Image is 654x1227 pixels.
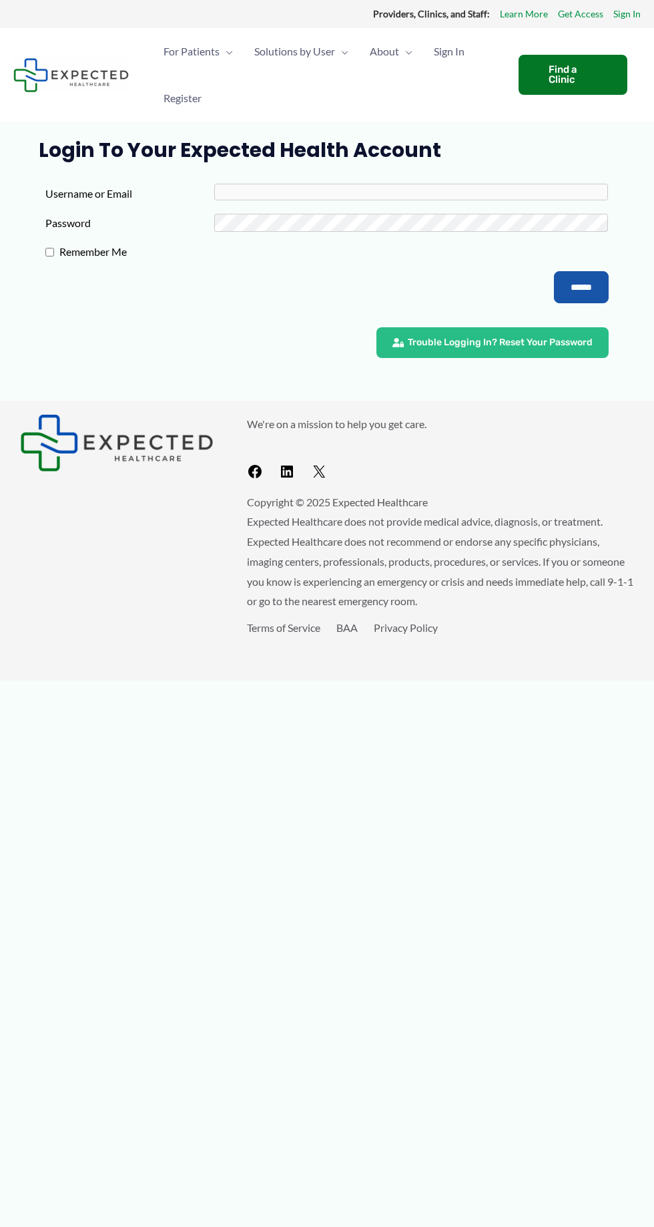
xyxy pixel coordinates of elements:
span: Trouble Logging In? Reset Your Password [408,338,593,347]
a: Sign In [423,28,475,75]
span: Copyright © 2025 Expected Healthcare [247,496,428,508]
a: AboutMenu Toggle [359,28,423,75]
span: Sign In [434,28,464,75]
span: Menu Toggle [220,28,233,75]
nav: Primary Site Navigation [153,28,505,122]
span: Register [163,75,202,122]
aside: Footer Widget 2 [247,414,634,486]
img: Expected Healthcare Logo - side, dark font, small [20,414,214,472]
aside: Footer Widget 1 [20,414,214,472]
label: Username or Email [45,184,214,204]
span: About [370,28,399,75]
p: We're on a mission to help you get care. [247,414,634,434]
a: Register [153,75,212,122]
span: Menu Toggle [335,28,348,75]
span: Solutions by User [254,28,335,75]
a: Solutions by UserMenu Toggle [244,28,359,75]
strong: Providers, Clinics, and Staff: [373,8,490,19]
a: Get Access [558,5,603,23]
a: Privacy Policy [374,621,438,634]
aside: Footer Widget 3 [247,618,634,668]
label: Password [45,213,214,233]
span: For Patients [163,28,220,75]
label: Remember Me [54,242,223,262]
h1: Login to Your Expected Health Account [39,138,615,162]
a: Trouble Logging In? Reset Your Password [376,327,609,358]
a: Find a Clinic [519,55,627,95]
span: Menu Toggle [399,28,412,75]
img: Expected Healthcare Logo - side, dark font, small [13,58,129,92]
span: Expected Healthcare does not provide medical advice, diagnosis, or treatment. Expected Healthcare... [247,515,633,607]
a: Sign In [613,5,641,23]
a: BAA [336,621,358,634]
a: Learn More [500,5,548,23]
a: Terms of Service [247,621,320,634]
a: For PatientsMenu Toggle [153,28,244,75]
